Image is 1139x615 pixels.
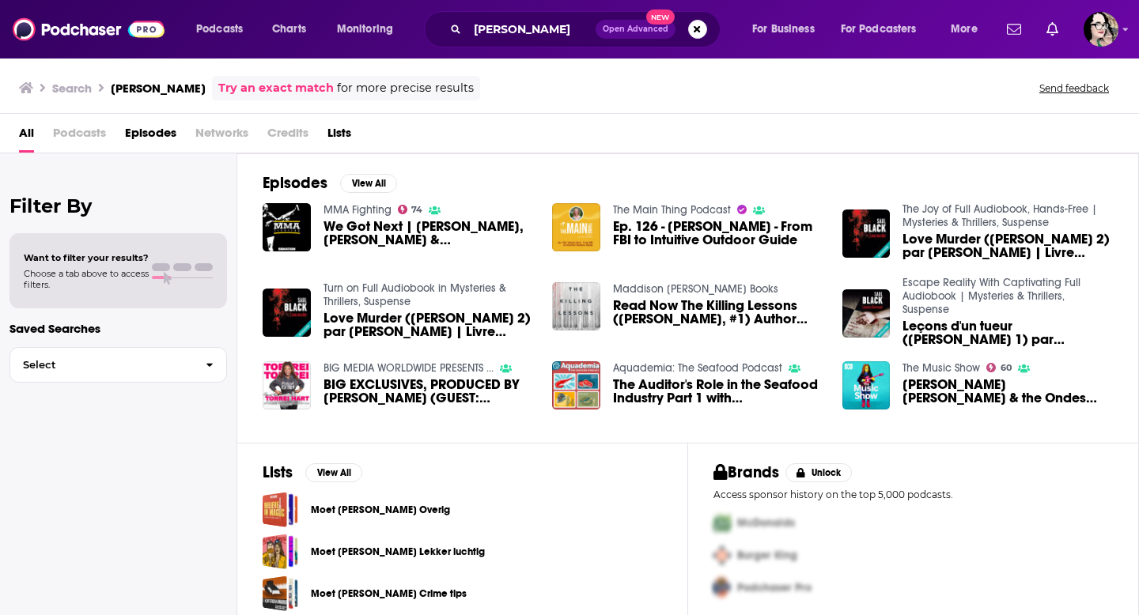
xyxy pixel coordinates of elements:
[902,232,1113,259] span: Love Murder ([PERSON_NAME] 2) par [PERSON_NAME] | Livre Audio Gratuit
[263,289,311,337] img: Love Murder (Valerie Hart 2) par Saul Black | Livre Audio Gratuit
[19,120,34,153] a: All
[263,575,298,611] a: Moet je horen Crime tips
[324,311,534,338] span: Love Murder ([PERSON_NAME] 2) par [PERSON_NAME] | Livre Audio Gratuit
[552,361,600,409] img: The Auditor's Role in the Seafood Industry Part 1 with Valerie Roy and Ashley Hart
[902,232,1113,259] a: Love Murder (Valerie Hart 2) par Saul Black | Livre Audio Gratuit
[196,18,243,40] span: Podcasts
[111,81,206,96] h3: [PERSON_NAME]
[411,206,422,213] span: 74
[263,361,311,409] img: BIG EXCLUSIVES, PRODUCED BY VALERIE DENISE JONES (GUEST: TORREI HART)
[439,11,736,47] div: Search podcasts, credits, & more...
[263,534,298,569] a: Moet je horen Lekker luchtig
[902,361,980,375] a: The Music Show
[613,299,823,326] span: Read Now The Killing Lessons ([PERSON_NAME], #1) Author [PERSON_NAME] FREE [Book]
[272,18,306,40] span: Charts
[707,539,737,572] img: Second Pro Logo
[951,18,978,40] span: More
[324,281,506,308] a: Turn on Full Audiobook in Mysteries & Thrillers, Suspense
[218,79,334,97] a: Try an exact match
[707,572,737,604] img: Third Pro Logo
[940,17,997,42] button: open menu
[1040,16,1065,43] a: Show notifications dropdown
[263,462,362,482] a: ListsView All
[737,549,797,562] span: Burger King
[902,319,1113,346] a: Leçons d'un tueur (Valerie Hart 1) par Saul Black | Livre Audio Gratuit
[324,361,494,375] a: BIG MEDIA WORLDWIDE PRESENTS ...
[841,18,917,40] span: For Podcasters
[311,543,485,560] a: Moet [PERSON_NAME] Lekker luchtig
[613,220,823,247] span: Ep. 126 - [PERSON_NAME] - From FBI to Intuitive Outdoor Guide
[195,120,248,153] span: Networks
[263,173,397,193] a: EpisodesView All
[707,507,737,539] img: First Pro Logo
[737,516,795,530] span: McDonalds
[1001,364,1012,372] span: 60
[613,361,782,375] a: Aquademia: The Seafood Podcast
[613,378,823,405] span: The Auditor's Role in the Seafood Industry Part 1 with [PERSON_NAME] and [PERSON_NAME]
[552,282,600,330] img: Read Now The Killing Lessons (Valerie Hart, #1) Author Saul Black FREE [Book]
[613,203,731,217] a: The Main Thing Podcast
[9,321,227,336] p: Saved Searches
[337,18,393,40] span: Monitoring
[741,17,834,42] button: open menu
[902,378,1113,405] a: Valérie Hartmann Claverie & the Ondes Martenot
[902,319,1113,346] span: Leçons d'un tueur ([PERSON_NAME] 1) par [PERSON_NAME] | Livre Audio Gratuit
[24,252,149,263] span: Want to filter your results?
[324,378,534,405] a: BIG EXCLUSIVES, PRODUCED BY VALERIE DENISE JONES (GUEST: TORREI HART)
[337,79,474,97] span: for more precise results
[1001,16,1027,43] a: Show notifications dropdown
[267,120,308,153] span: Credits
[311,585,467,602] a: Moet [PERSON_NAME] Crime tips
[185,17,263,42] button: open menu
[752,18,815,40] span: For Business
[324,203,392,217] a: MMA Fighting
[1084,12,1118,47] button: Show profile menu
[596,20,675,39] button: Open AdvancedNew
[52,81,92,96] h3: Search
[467,17,596,42] input: Search podcasts, credits, & more...
[842,361,891,409] img: Valérie Hartmann Claverie & the Ondes Martenot
[311,501,450,519] a: Moet [PERSON_NAME] Overig
[10,360,193,370] span: Select
[613,282,778,296] a: Maddison Riordan Books
[646,9,675,25] span: New
[263,462,293,482] h2: Lists
[713,462,779,482] h2: Brands
[305,463,362,482] button: View All
[263,492,298,527] a: Moet je horen Overig
[324,378,534,405] span: BIG EXCLUSIVES, PRODUCED BY [PERSON_NAME] (GUEST: [PERSON_NAME])
[263,173,327,193] h2: Episodes
[902,276,1080,316] a: Escape Reality With Captivating Full Audiobook | Mysteries & Thrillers, Suspense
[398,205,423,214] a: 74
[125,120,176,153] a: Episodes
[986,363,1012,372] a: 60
[263,203,311,251] img: We Got Next | Aaron Pico, Valerie Loureda & Britain Hart
[902,202,1097,229] a: The Joy of Full Audiobook, Hands-Free | Mysteries & Thrillers, Suspense
[326,17,414,42] button: open menu
[831,17,940,42] button: open menu
[552,203,600,251] img: Ep. 126 - Valerie Hart - From FBI to Intuitive Outdoor Guide
[1084,12,1118,47] img: User Profile
[327,120,351,153] a: Lists
[842,209,891,258] img: Love Murder (Valerie Hart 2) par Saul Black | Livre Audio Gratuit
[324,311,534,338] a: Love Murder (Valerie Hart 2) par Saul Black | Livre Audio Gratuit
[613,220,823,247] a: Ep. 126 - Valerie Hart - From FBI to Intuitive Outdoor Guide
[613,299,823,326] a: Read Now The Killing Lessons (Valerie Hart, #1) Author Saul Black FREE [Book]
[613,378,823,405] a: The Auditor's Role in the Seafood Industry Part 1 with Valerie Roy and Ashley Hart
[24,268,149,290] span: Choose a tab above to access filters.
[737,581,812,594] span: Podchaser Pro
[785,463,853,482] button: Unlock
[842,289,891,338] a: Leçons d'un tueur (Valerie Hart 1) par Saul Black | Livre Audio Gratuit
[324,220,534,247] span: We Got Next | [PERSON_NAME], [PERSON_NAME] & [PERSON_NAME]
